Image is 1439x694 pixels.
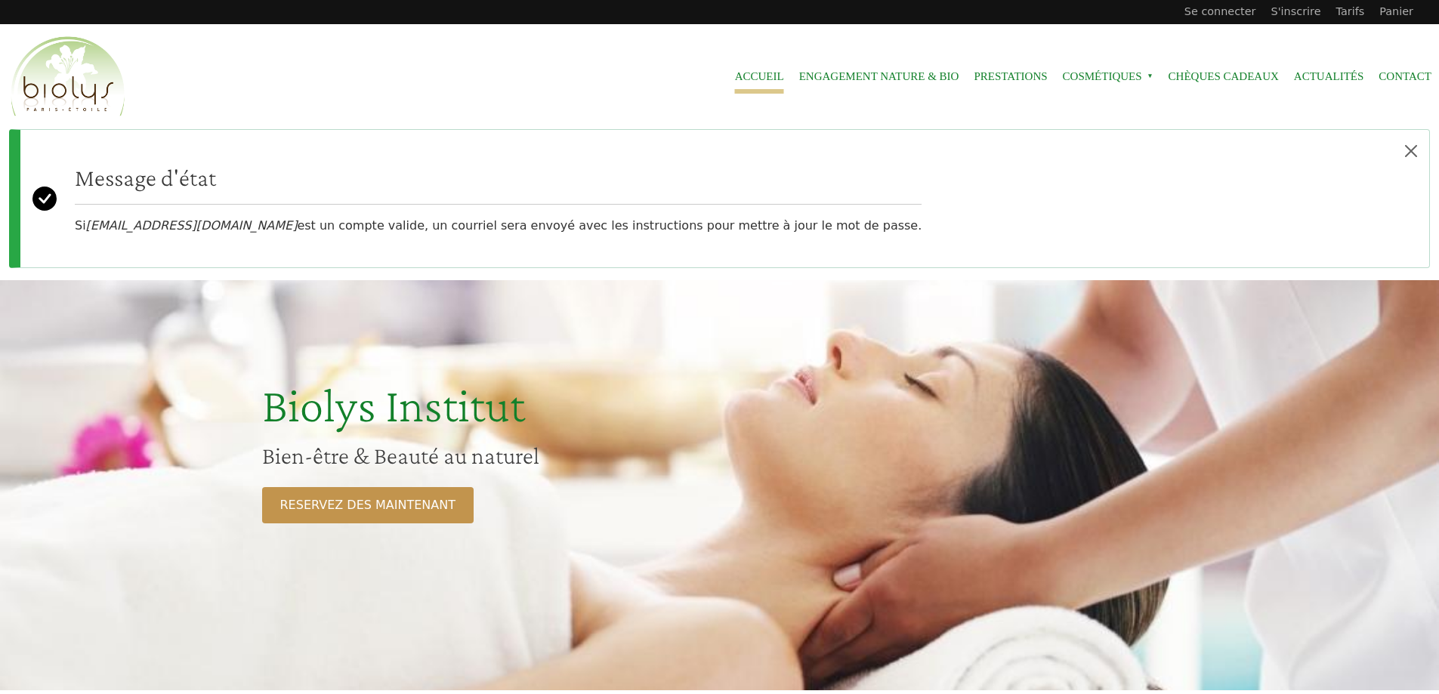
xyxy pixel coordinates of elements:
span: Cosmétiques [1063,60,1153,94]
a: Chèques cadeaux [1169,60,1279,94]
button: Close [1393,130,1429,172]
a: Prestations [974,60,1047,94]
a: Contact [1379,60,1431,94]
em: [EMAIL_ADDRESS][DOMAIN_NAME] [86,217,298,235]
a: Actualités [1294,60,1364,94]
a: Engagement Nature & Bio [799,60,959,94]
h2: Message d'état [75,163,922,192]
h2: Bien-être & Beauté au naturel [262,441,857,470]
img: Accueil [8,34,128,120]
a: RESERVEZ DES MAINTENANT [262,487,474,523]
span: Biolys Institut [262,378,525,432]
div: Message d'état [9,129,1430,268]
svg: Success: [32,142,57,255]
a: Accueil [735,60,784,94]
div: Si est un compte valide, un courriel sera envoyé avec les instructions pour mettre à jour le mot ... [75,163,922,235]
span: » [1147,73,1153,79]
